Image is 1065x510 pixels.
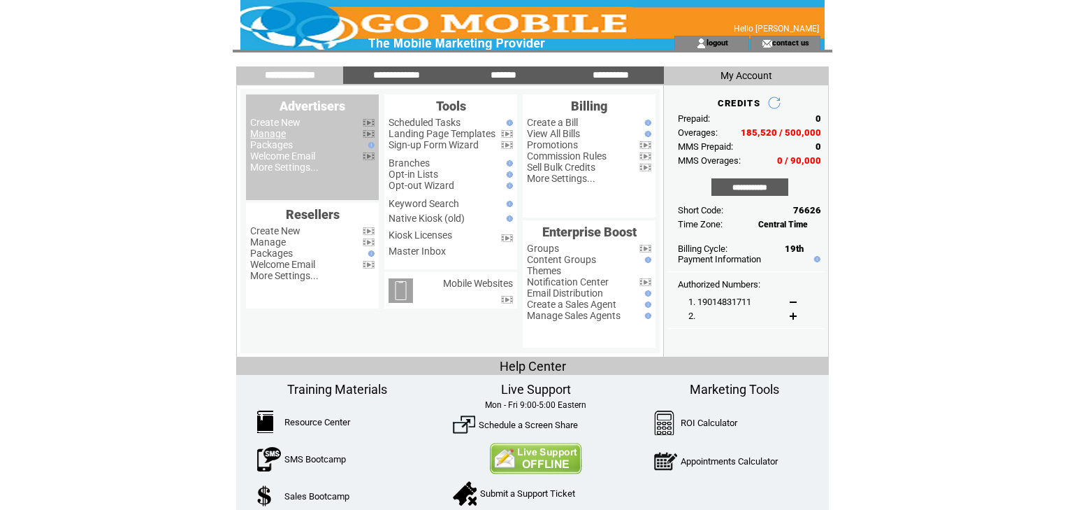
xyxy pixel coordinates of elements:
[527,310,621,321] a: Manage Sales Agents
[389,246,446,257] a: Master Inbox
[762,38,772,49] img: contact_us_icon.gif
[571,99,607,113] span: Billing
[707,38,728,47] a: logout
[284,491,349,502] a: Sales Bootcamp
[777,155,821,166] span: 0 / 90,000
[642,257,651,263] img: help.gif
[816,113,821,124] span: 0
[389,128,495,139] a: Landing Page Templates
[257,411,273,433] img: ResourceCenter.png
[489,443,582,474] img: Contact Us
[286,207,340,222] span: Resellers
[696,38,707,49] img: account_icon.gif
[503,215,513,222] img: help.gif
[772,38,809,47] a: contact us
[280,99,345,113] span: Advertisers
[389,139,479,150] a: Sign-up Form Wizard
[503,120,513,126] img: help.gif
[678,279,760,290] span: Authorized Numbers:
[365,142,375,148] img: help.gif
[250,248,293,259] a: Packages
[639,164,651,171] img: video.png
[642,290,651,297] img: help.gif
[678,254,761,264] a: Payment Information
[527,128,580,139] a: View All Bills
[284,454,346,465] a: SMS Bootcamp
[479,420,578,430] a: Schedule a Screen Share
[639,278,651,286] img: video.png
[501,141,513,149] img: video.png
[639,141,651,149] img: video.png
[453,481,477,506] img: SupportTicket.png
[389,169,438,180] a: Opt-in Lists
[741,127,821,138] span: 185,520 / 500,000
[503,201,513,207] img: help.gif
[678,141,733,152] span: MMS Prepaid:
[363,119,375,127] img: video.png
[250,117,300,128] a: Create New
[527,299,616,310] a: Create a Sales Agent
[811,256,820,262] img: help.gif
[688,297,751,307] span: 1. 19014831711
[678,155,741,166] span: MMS Overages:
[688,311,695,321] span: 2.
[503,183,513,189] img: help.gif
[734,24,819,34] span: Hello [PERSON_NAME]
[257,486,273,507] img: SalesBootcamp.png
[718,98,760,108] span: CREDITS
[363,261,375,269] img: video.png
[363,239,375,246] img: video.png
[284,417,350,427] a: Resource Center
[654,411,675,435] img: Calculator.png
[503,171,513,178] img: help.gif
[642,120,651,126] img: help.gif
[501,382,571,397] span: Live Support
[443,278,513,289] a: Mobile Websites
[654,449,677,474] img: AppointmentCalc.png
[690,382,779,397] span: Marketing Tools
[785,243,804,254] span: 19th
[250,162,319,173] a: More Settings...
[250,236,286,248] a: Manage
[678,113,710,124] span: Prepaid:
[389,198,459,209] a: Keyword Search
[501,234,513,242] img: video.png
[639,245,651,253] img: video.png
[250,225,300,236] a: Create New
[257,447,281,472] img: SMSBootcamp.png
[542,225,637,239] span: Enterprise Boost
[642,313,651,319] img: help.gif
[527,150,607,162] a: Commission Rules
[527,243,559,254] a: Groups
[527,162,595,173] a: Sell Bulk Credits
[389,117,461,128] a: Scheduled Tasks
[681,418,737,428] a: ROI Calculator
[480,488,575,499] a: Submit a Support Ticket
[642,302,651,308] img: help.gif
[527,265,561,276] a: Themes
[678,243,727,254] span: Billing Cycle:
[678,127,718,138] span: Overages:
[639,153,651,160] img: video.png
[485,400,586,410] span: Mon - Fri 9:00-5:00 Eastern
[389,278,413,303] img: mobile-websites.png
[363,153,375,160] img: video.png
[250,270,319,281] a: More Settings...
[250,150,315,162] a: Welcome Email
[503,160,513,167] img: help.gif
[720,70,772,81] span: My Account
[527,139,578,150] a: Promotions
[816,141,821,152] span: 0
[678,205,723,215] span: Short Code:
[363,130,375,138] img: video.png
[389,157,430,169] a: Branches
[681,456,778,467] a: Appointments Calculator
[527,288,603,299] a: Email Distribution
[527,117,578,128] a: Create a Bill
[389,180,454,191] a: Opt-out Wizard
[501,130,513,138] img: video.png
[642,131,651,137] img: help.gif
[363,227,375,235] img: video.png
[793,205,821,215] span: 76626
[287,382,387,397] span: Training Materials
